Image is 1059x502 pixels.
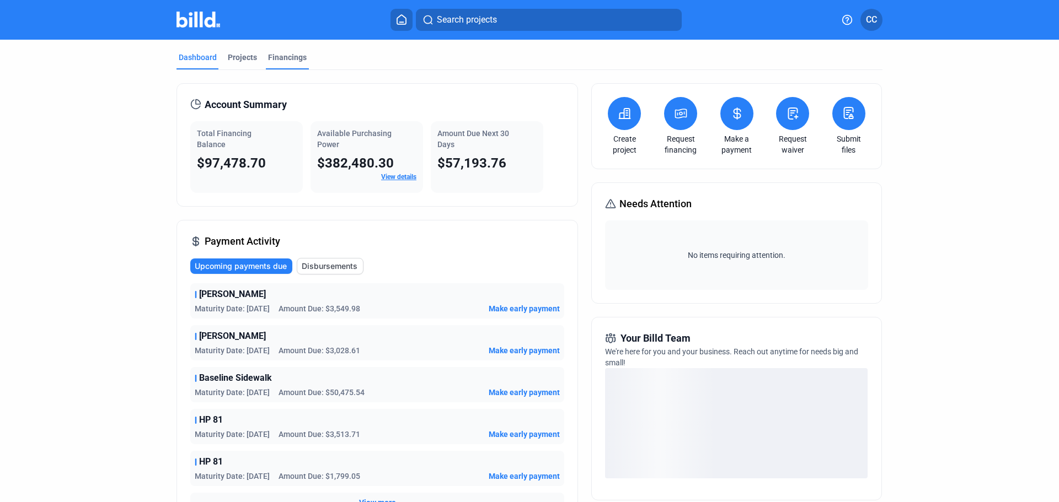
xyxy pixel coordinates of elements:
[437,13,497,26] span: Search projects
[199,413,223,427] span: HP 81
[609,250,863,261] span: No items requiring attention.
[437,129,509,149] span: Amount Due Next 30 Days
[197,129,252,149] span: Total Financing Balance
[437,155,506,171] span: $57,193.76
[199,288,266,301] span: [PERSON_NAME]
[195,387,270,398] span: Maturity Date: [DATE]
[195,429,270,440] span: Maturity Date: [DATE]
[830,133,868,155] a: Submit files
[416,9,682,31] button: Search projects
[195,261,287,272] span: Upcoming payments due
[190,258,292,274] button: Upcoming payments due
[860,9,882,31] button: CC
[773,133,812,155] a: Request waiver
[489,429,560,440] button: Make early payment
[279,387,365,398] span: Amount Due: $50,475.54
[297,258,363,274] button: Disbursements
[605,347,858,367] span: We're here for you and your business. Reach out anytime for needs big and small!
[489,471,560,482] button: Make early payment
[605,368,868,478] div: loading
[279,345,360,356] span: Amount Due: $3,028.61
[718,133,756,155] a: Make a payment
[317,155,394,171] span: $382,480.30
[199,455,223,468] span: HP 81
[195,345,270,356] span: Maturity Date: [DATE]
[199,371,272,385] span: Baseline Sidewalk
[489,387,560,398] button: Make early payment
[489,303,560,314] button: Make early payment
[279,429,360,440] span: Amount Due: $3,513.71
[205,234,280,249] span: Payment Activity
[279,471,360,482] span: Amount Due: $1,799.05
[199,330,266,343] span: [PERSON_NAME]
[605,133,644,155] a: Create project
[317,129,392,149] span: Available Purchasing Power
[621,331,691,346] span: Your Billd Team
[205,97,287,112] span: Account Summary
[228,52,257,63] div: Projects
[179,52,217,63] div: Dashboard
[279,303,360,314] span: Amount Due: $3,549.98
[195,471,270,482] span: Maturity Date: [DATE]
[489,345,560,356] button: Make early payment
[268,52,307,63] div: Financings
[197,155,266,171] span: $97,478.70
[195,303,270,314] span: Maturity Date: [DATE]
[381,173,416,181] a: View details
[302,261,357,272] span: Disbursements
[176,12,220,28] img: Billd Company Logo
[661,133,700,155] a: Request financing
[619,196,692,212] span: Needs Attention
[866,13,877,26] span: CC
